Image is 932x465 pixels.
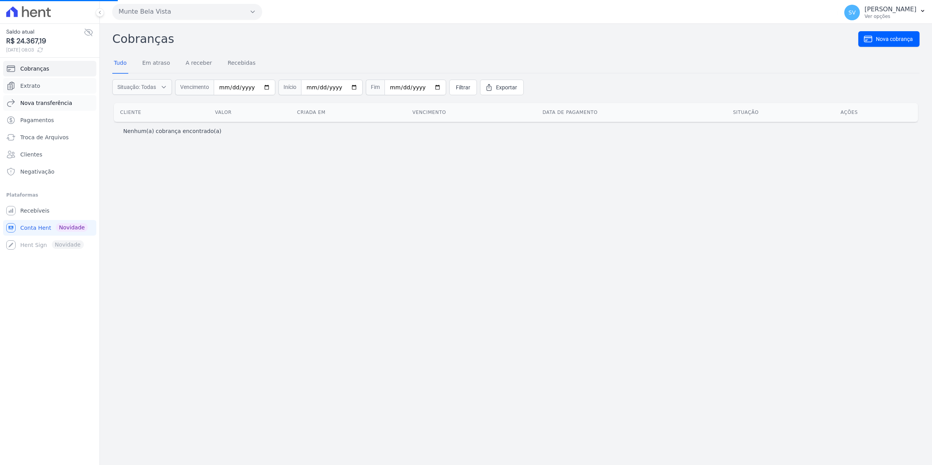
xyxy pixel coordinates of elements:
th: Vencimento [406,103,536,122]
a: Recebidas [226,53,257,74]
th: Valor [209,103,291,122]
a: Negativação [3,164,96,179]
p: Nenhum(a) cobrança encontrado(a) [123,127,221,135]
span: Situação: Todas [117,83,156,91]
span: [DATE] 08:03 [6,46,84,53]
span: Saldo atual [6,28,84,36]
span: Novidade [56,223,88,232]
button: Munte Bela Vista [112,4,262,20]
th: Situação [727,103,835,122]
a: A receber [184,53,214,74]
span: Clientes [20,151,42,158]
a: Tudo [112,53,128,74]
button: SV [PERSON_NAME] Ver opções [838,2,932,23]
span: Extrato [20,82,40,90]
span: SV [849,10,856,15]
a: Cobranças [3,61,96,76]
th: Cliente [114,103,209,122]
span: Exportar [496,83,517,91]
nav: Sidebar [6,61,93,253]
span: Início [278,80,301,95]
span: R$ 24.367,19 [6,36,84,46]
span: Filtrar [456,83,470,91]
span: Fim [366,80,384,95]
a: Clientes [3,147,96,162]
button: Situação: Todas [112,79,172,95]
a: Em atraso [141,53,172,74]
span: Conta Hent [20,224,51,232]
span: Negativação [20,168,55,176]
span: Vencimento [175,80,214,95]
a: Extrato [3,78,96,94]
div: Plataformas [6,190,93,200]
a: Nova transferência [3,95,96,111]
th: Ações [835,103,918,122]
th: Data de pagamento [536,103,726,122]
span: Pagamentos [20,116,54,124]
span: Nova transferência [20,99,72,107]
p: [PERSON_NAME] [865,5,916,13]
h2: Cobranças [112,30,858,48]
a: Conta Hent Novidade [3,220,96,236]
a: Pagamentos [3,112,96,128]
span: Nova cobrança [876,35,913,43]
span: Cobranças [20,65,49,73]
a: Exportar [480,80,524,95]
span: Recebíveis [20,207,50,215]
a: Troca de Arquivos [3,130,96,145]
a: Recebíveis [3,203,96,218]
a: Filtrar [449,80,477,95]
span: Troca de Arquivos [20,133,69,141]
th: Criada em [291,103,406,122]
a: Nova cobrança [858,31,920,47]
p: Ver opções [865,13,916,20]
